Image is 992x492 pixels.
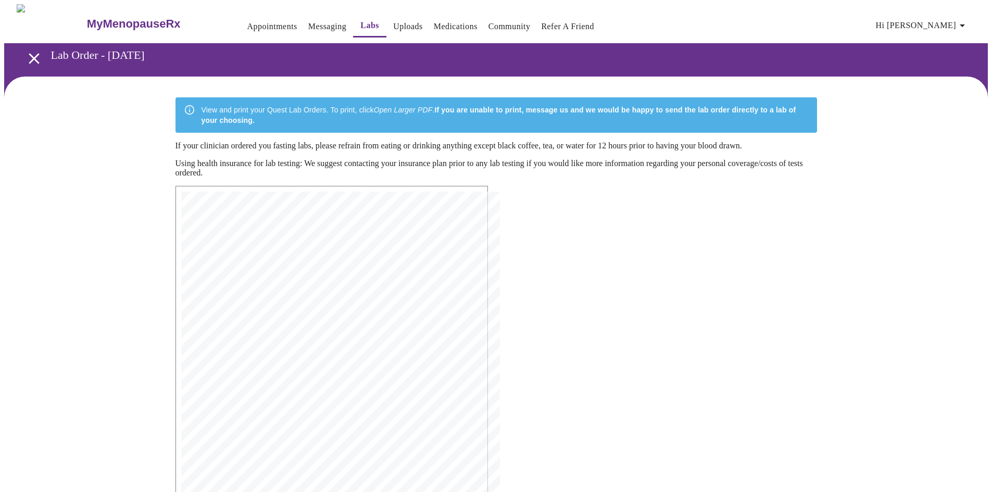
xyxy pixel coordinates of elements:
[247,19,297,34] a: Appointments
[210,293,259,299] span: [PERSON_NAME]
[210,312,247,319] span: 9184402767
[210,385,469,391] span: 7600 [MEDICAL_DATA] ([MEDICAL_DATA]) | CPT: 80061 | Dx: Z68.22,
[434,19,478,34] a: Medications
[430,16,482,37] button: Medications
[175,159,817,178] p: Using health insurance for lab testing: We suggest contacting your insurance plan prior to any la...
[175,141,817,150] p: If your clinician ordered you fasting labs, please refrain from eating or drinking anything excep...
[210,286,285,293] span: Patient Information:
[210,392,285,398] span: Z68.30, N95.1, E66.3
[210,352,278,358] span: Ordering Physician
[304,16,350,37] button: Messaging
[210,299,270,306] span: [STREET_ADDRESS]
[374,106,433,114] em: Open Larger PDF
[210,227,311,233] span: MyMenopauseRx Medical Group
[210,253,281,259] span: Fax: [PHONE_NUMBER]
[876,18,969,33] span: Hi [PERSON_NAME]
[210,267,262,273] span: Insurance Bill
[210,273,300,279] span: Account Number: 73929327
[243,16,302,37] button: Appointments
[19,43,49,74] button: open drawer
[308,19,346,34] a: Messaging
[210,365,300,371] span: NPI: [US_HEALTHCARE_NPI]
[541,19,594,34] a: Refer a Friend
[210,339,278,345] span: Order date: [DATE]
[210,247,288,253] span: Phone: [PHONE_NUMBER]
[210,319,296,325] span: DOB: [DEMOGRAPHIC_DATA]
[210,306,341,312] span: [GEOGRAPHIC_DATA], [US_STATE] 77493
[537,16,598,37] button: Refer a Friend
[51,48,934,62] h3: Lab Order - [DATE]
[85,6,222,42] a: MyMenopauseRx
[202,100,809,130] div: View and print your Quest Lab Orders. To print, click .
[210,240,273,246] span: [GEOGRAPHIC_DATA]
[210,379,262,385] span: Tests ordered:
[484,16,535,37] button: Community
[389,16,427,37] button: Uploads
[87,17,181,31] h3: MyMenopauseRx
[872,15,973,36] button: Hi [PERSON_NAME]
[202,106,796,124] strong: If you are unable to print, message us and we would be happy to send the lab order directly to a ...
[488,19,531,34] a: Community
[210,359,409,365] span: Name: [PERSON_NAME], MSN, APRN, FNP-[GEOGRAPHIC_DATA]
[353,15,386,37] button: Labs
[17,4,85,43] img: MyMenopauseRx Logo
[210,233,270,239] span: [STREET_ADDRESS]
[393,19,423,34] a: Uploads
[210,325,296,332] span: Sex: [DEMOGRAPHIC_DATA]
[360,18,379,33] a: Labs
